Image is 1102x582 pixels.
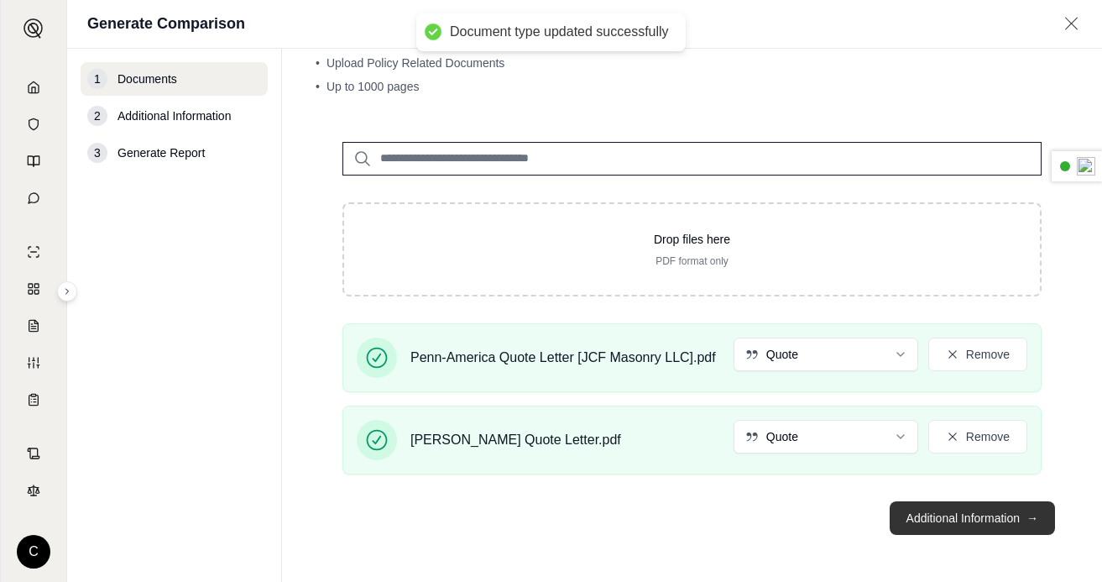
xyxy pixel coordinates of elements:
span: Upload Policy Related Documents [326,56,504,70]
a: Policy Comparisons [11,272,56,306]
a: Home [11,71,56,104]
p: PDF format only [371,254,1013,268]
span: Up to 1000 pages [326,80,420,93]
span: → [1026,510,1038,527]
span: Additional Information [118,107,231,124]
div: 1 [87,69,107,89]
a: Legal Search Engine [11,474,56,507]
a: Claim Coverage [11,309,56,343]
p: Drop files here [371,231,1013,248]
a: Chat [11,181,56,215]
button: Additional Information→ [890,501,1055,535]
span: • [316,80,320,93]
a: Coverage Table [11,383,56,417]
button: Remove [928,338,1027,371]
a: Documents Vault [11,107,56,141]
div: 2 [87,106,107,126]
a: Contract Analysis [11,437,56,470]
span: [PERSON_NAME] Quote Letter.pdf [410,430,621,450]
a: Custom Report [11,346,56,380]
button: Remove [928,420,1027,454]
span: Penn-America Quote Letter [JCF Masonry LLC].pdf [410,348,716,368]
img: Expand sidebar [24,18,44,39]
a: Single Policy [11,235,56,269]
h1: Generate Comparison [87,12,245,35]
span: • [316,56,320,70]
a: Prompt Library [11,144,56,178]
div: 3 [87,143,107,163]
button: Expand sidebar [17,12,50,45]
div: Document type updated successfully [450,24,669,41]
button: Expand sidebar [57,281,77,301]
div: C [17,535,50,569]
span: Generate Report [118,144,205,161]
span: Documents [118,71,177,87]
